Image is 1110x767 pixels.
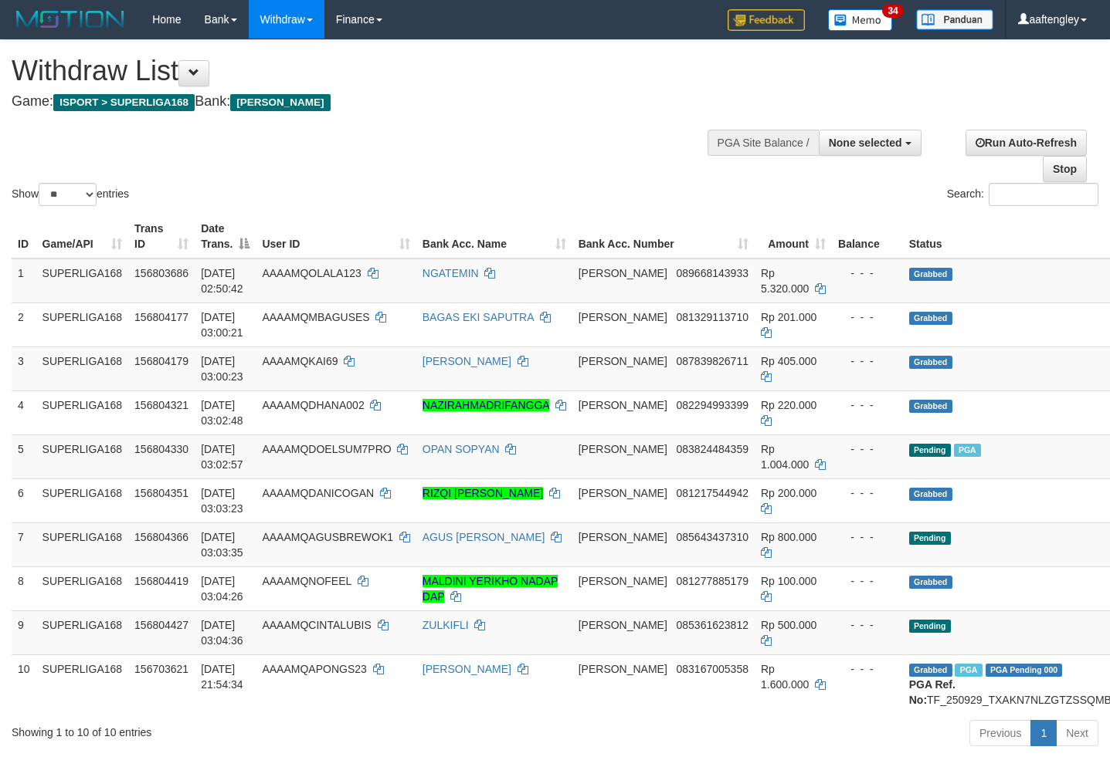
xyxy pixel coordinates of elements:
span: None selected [829,137,902,149]
td: SUPERLIGA168 [36,522,129,566]
a: MALDINI YERIKHO NADAP DAP [423,575,558,603]
td: 2 [12,302,36,346]
div: - - - [838,573,897,589]
span: 156804177 [134,311,188,323]
span: [DATE] 03:03:35 [201,531,243,559]
div: - - - [838,441,897,457]
span: Copy 085643437310 to clipboard [677,531,748,543]
td: SUPERLIGA168 [36,390,129,434]
span: 156804330 [134,443,188,455]
td: SUPERLIGA168 [36,654,129,714]
div: - - - [838,397,897,413]
td: 8 [12,566,36,610]
span: Grabbed [909,356,952,369]
span: Copy 081217544942 to clipboard [677,487,748,499]
td: 7 [12,522,36,566]
th: Date Trans.: activate to sort column descending [195,215,256,258]
h1: Withdraw List [12,56,725,86]
div: - - - [838,309,897,325]
span: [DATE] 21:54:34 [201,663,243,691]
td: SUPERLIGA168 [36,434,129,478]
span: [DATE] 03:04:36 [201,619,243,647]
a: NAZIRAHMADRIFANGGA [423,399,549,411]
div: Showing 1 to 10 of 10 entries [12,718,451,740]
span: Rp 220.000 [761,399,816,411]
a: RIZQI [PERSON_NAME] [423,487,543,499]
a: ZULKIFLI [423,619,469,631]
div: - - - [838,265,897,281]
span: Grabbed [909,664,952,677]
span: [PERSON_NAME] [579,399,667,411]
span: AAAAMQDOELSUM7PRO [262,443,391,455]
span: Rp 1.600.000 [761,663,809,691]
td: 5 [12,434,36,478]
th: ID [12,215,36,258]
span: Pending [909,444,951,457]
th: User ID: activate to sort column ascending [256,215,416,258]
label: Search: [947,183,1098,206]
span: ISPORT > SUPERLIGA168 [53,94,195,111]
div: - - - [838,485,897,501]
th: Game/API: activate to sort column ascending [36,215,129,258]
span: 156804366 [134,531,188,543]
select: Showentries [39,183,97,206]
h4: Game: Bank: [12,94,725,110]
span: [PERSON_NAME] [579,311,667,323]
span: AAAAMQDANICOGAN [262,487,374,499]
span: [DATE] 03:02:57 [201,443,243,471]
span: Copy 081277885179 to clipboard [677,575,748,587]
span: Rp 200.000 [761,487,816,499]
span: Copy 085361623812 to clipboard [677,619,748,631]
th: Amount: activate to sort column ascending [755,215,832,258]
div: PGA Site Balance / [708,130,819,156]
span: AAAAMQAGUSBREWOK1 [262,531,393,543]
span: [PERSON_NAME] [579,355,667,367]
div: - - - [838,661,897,677]
span: Grabbed [909,488,952,501]
img: Feedback.jpg [728,9,805,31]
span: 156804351 [134,487,188,499]
span: [DATE] 02:50:42 [201,267,243,295]
span: Rp 500.000 [761,619,816,631]
span: AAAAMQMBAGUSES [262,311,369,323]
th: Trans ID: activate to sort column ascending [128,215,195,258]
span: Rp 201.000 [761,311,816,323]
span: [DATE] 03:03:23 [201,487,243,515]
a: AGUS [PERSON_NAME] [423,531,545,543]
span: Rp 5.320.000 [761,267,809,295]
span: Rp 405.000 [761,355,816,367]
td: 1 [12,258,36,303]
span: Grabbed [909,268,952,281]
span: [PERSON_NAME] [579,267,667,279]
td: 9 [12,610,36,654]
div: - - - [838,529,897,545]
a: 1 [1030,720,1057,746]
span: [PERSON_NAME] [579,531,667,543]
div: - - - [838,353,897,369]
td: 4 [12,390,36,434]
span: Copy 082294993399 to clipboard [677,399,748,411]
span: AAAAMQNOFEEL [262,575,351,587]
a: Next [1056,720,1098,746]
span: [DATE] 03:00:21 [201,311,243,339]
a: BAGAS EKI SAPUTRA [423,311,534,323]
span: [PERSON_NAME] [579,443,667,455]
span: Copy 081329113710 to clipboard [677,311,748,323]
span: Marked by aafromsomean [954,444,981,457]
th: Bank Acc. Name: activate to sort column ascending [416,215,572,258]
span: Copy 083167005358 to clipboard [677,663,748,675]
input: Search: [989,183,1098,206]
span: 156804179 [134,355,188,367]
span: AAAAMQOLALA123 [262,267,361,279]
td: SUPERLIGA168 [36,302,129,346]
span: Rp 1.004.000 [761,443,809,471]
span: [DATE] 03:02:48 [201,399,243,427]
img: MOTION_logo.png [12,8,129,31]
b: PGA Ref. No: [909,678,956,706]
td: SUPERLIGA168 [36,258,129,303]
span: Copy 089668143933 to clipboard [677,267,748,279]
td: SUPERLIGA168 [36,346,129,390]
span: Rp 800.000 [761,531,816,543]
span: 156803686 [134,267,188,279]
span: [PERSON_NAME] [579,619,667,631]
